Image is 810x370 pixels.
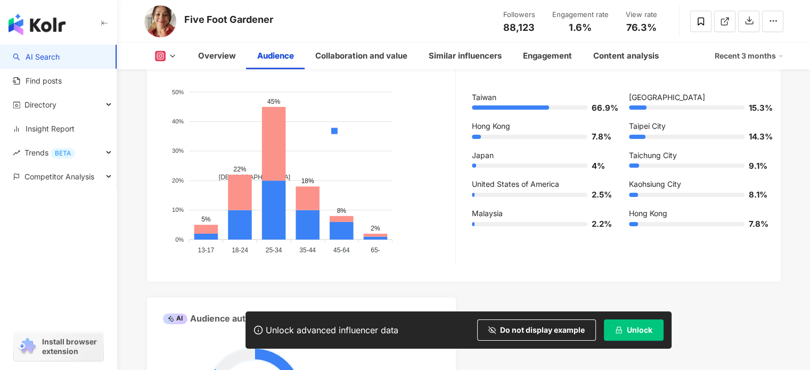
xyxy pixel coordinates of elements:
[621,10,662,20] div: View rate
[472,208,608,219] div: Malaysia
[17,338,37,355] img: chrome extension
[171,207,183,213] tspan: 10%
[24,93,56,117] span: Directory
[257,50,294,62] div: Audience
[715,47,783,64] div: Recent 3 months
[184,13,273,26] div: Five Foot Gardener
[171,88,183,95] tspan: 50%
[171,118,183,125] tspan: 40%
[333,246,349,254] tspan: 45-64
[472,121,608,131] div: Hong Kong
[477,319,596,341] button: Do not display example
[171,177,183,183] tspan: 20%
[592,191,608,199] span: 2.5%
[210,174,290,181] span: [DEMOGRAPHIC_DATA]
[749,191,765,199] span: 8.1%
[472,179,608,190] div: United States of America
[552,10,609,20] div: Engagement rate
[629,121,765,131] div: Taipei City
[472,150,608,161] div: Japan
[629,208,765,219] div: Hong Kong
[503,22,535,33] span: 88,123
[13,52,60,62] a: searchAI Search
[592,162,608,170] span: 4%
[14,332,103,361] a: chrome extensionInstall browser extension
[749,104,765,112] span: 15.3%
[371,246,380,254] tspan: 65-
[265,246,282,254] tspan: 25-34
[144,5,176,37] img: KOL Avatar
[592,133,608,141] span: 7.8%
[523,50,572,62] div: Engagement
[9,14,66,35] img: logo
[749,220,765,228] span: 7.8%
[24,141,75,165] span: Trends
[593,50,659,62] div: Content analysis
[299,246,316,254] tspan: 35-44
[629,150,765,161] div: Taichung City
[171,147,183,154] tspan: 30%
[569,22,592,33] span: 1.6%
[500,326,585,334] span: Do not display example
[198,246,214,254] tspan: 13-17
[749,133,765,141] span: 14.3%
[198,50,236,62] div: Overview
[626,22,657,33] span: 76.3%
[627,326,652,334] span: Unlock
[24,165,94,188] span: Competitor Analysis
[42,337,100,356] span: Install browser extension
[604,319,664,341] button: Unlock
[13,124,75,134] a: Insight Report
[749,162,765,170] span: 9.1%
[615,326,623,334] span: lock
[592,220,608,228] span: 2.2%
[232,246,248,254] tspan: 18-24
[429,50,502,62] div: Similar influencers
[266,325,398,335] div: Unlock advanced influencer data
[13,76,62,86] a: Find posts
[13,149,20,157] span: rise
[629,179,765,190] div: Kaohsiung City
[315,50,407,62] div: Collaboration and value
[51,148,75,159] div: BETA
[472,92,608,103] div: Taiwan
[175,236,184,242] tspan: 0%
[592,104,608,112] span: 66.9%
[629,92,765,103] div: [GEOGRAPHIC_DATA]
[499,10,539,20] div: Followers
